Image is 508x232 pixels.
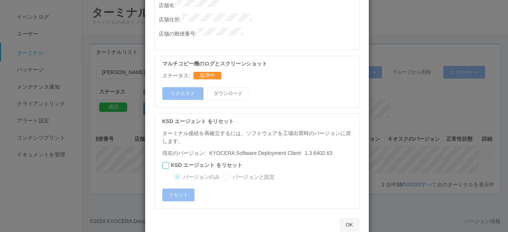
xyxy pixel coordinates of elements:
[183,173,220,181] label: バージョンのみ
[207,87,248,100] button: ダウンロード
[205,150,332,156] span: 1.3.6402.63
[162,129,355,146] p: ターミナル接続を再確立するには、ソフトウェアを工場出荷時のバージョンに戻します。
[162,60,355,68] p: マルチコピー機のログとスクリーンショット
[162,72,190,80] p: ステータス:
[162,87,203,100] button: リクエスト
[162,149,355,157] p: 現在のバージョン:
[233,173,275,181] label: バージョンと設定
[340,219,359,231] button: OK
[159,13,359,24] p: 店舗住所 :
[162,189,195,201] button: リセット
[159,28,359,38] p: 店舗の郵便番号 :
[171,161,242,169] label: KSD エージェント をリセット
[162,117,355,125] p: KSD エージェント をリセット
[209,150,301,156] span: KYOCERA Software Deployment Client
